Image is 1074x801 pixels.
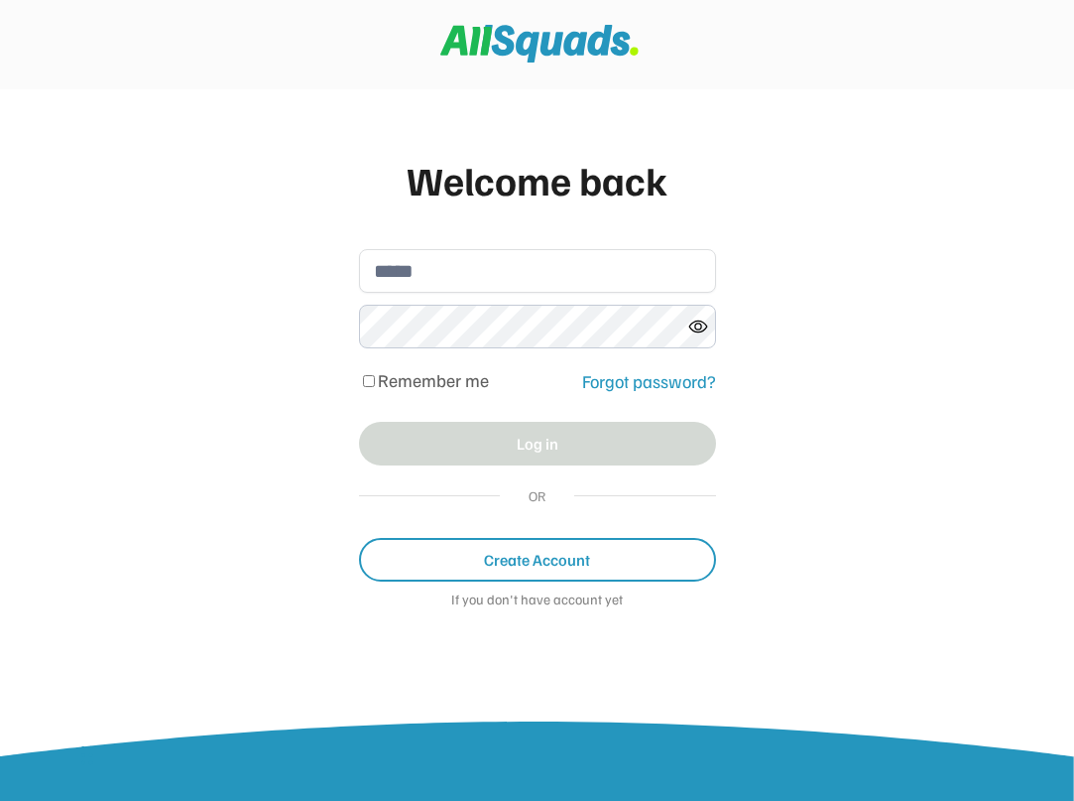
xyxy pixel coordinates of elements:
[582,368,716,395] div: Forgot password?
[520,485,554,506] div: OR
[378,369,489,391] label: Remember me
[359,150,716,209] div: Welcome back
[359,538,716,582] button: Create Account
[359,422,716,466] button: Log in
[440,25,639,63] img: Squad%20Logo.svg
[359,592,716,611] div: If you don't have account yet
